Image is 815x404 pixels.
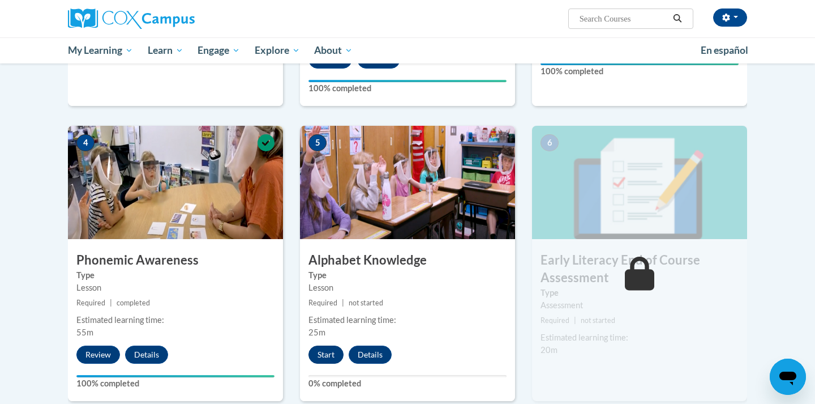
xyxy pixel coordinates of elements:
img: Course Image [68,126,283,239]
a: Engage [190,37,247,63]
span: 55m [76,328,93,337]
label: 100% completed [541,65,739,78]
h3: Alphabet Knowledge [300,252,515,269]
input: Search Courses [578,12,669,25]
img: Course Image [300,126,515,239]
span: 6 [541,134,559,151]
div: Lesson [308,282,507,294]
div: Your progress [76,375,274,377]
span: Required [76,299,105,307]
label: 100% completed [76,377,274,390]
span: not started [349,299,383,307]
span: not started [581,316,615,325]
span: Learn [148,44,183,57]
span: | [342,299,344,307]
a: En español [693,39,756,62]
button: Details [125,346,168,364]
h3: Phonemic Awareness [68,252,283,269]
img: Cox Campus [68,8,195,29]
h3: Early Literacy End of Course Assessment [532,252,747,287]
label: Type [76,269,274,282]
span: | [110,299,112,307]
span: 20m [541,345,557,355]
span: En español [701,44,748,56]
div: Lesson [76,282,274,294]
button: Search [669,12,686,25]
img: Course Image [532,126,747,239]
span: Explore [255,44,300,57]
span: | [574,316,576,325]
div: Assessment [541,299,739,312]
div: Your progress [541,63,739,65]
span: Required [541,316,569,325]
a: About [307,37,361,63]
label: 100% completed [308,82,507,95]
a: Cox Campus [68,8,283,29]
a: My Learning [61,37,140,63]
span: 25m [308,328,325,337]
a: Learn [140,37,191,63]
label: Type [541,287,739,299]
iframe: Button to launch messaging window [770,359,806,395]
span: 4 [76,134,95,151]
span: Required [308,299,337,307]
span: About [314,44,353,57]
button: Account Settings [713,8,747,27]
div: Estimated learning time: [308,314,507,326]
span: completed [117,299,150,307]
span: 5 [308,134,327,151]
div: Estimated learning time: [541,331,739,344]
button: Details [349,346,392,364]
span: Engage [198,44,240,57]
div: Main menu [51,37,764,63]
div: Estimated learning time: [76,314,274,326]
span: My Learning [68,44,133,57]
label: Type [308,269,507,282]
label: 0% completed [308,377,507,390]
button: Start [308,346,344,364]
button: Review [76,346,120,364]
div: Your progress [308,80,507,82]
a: Explore [247,37,307,63]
